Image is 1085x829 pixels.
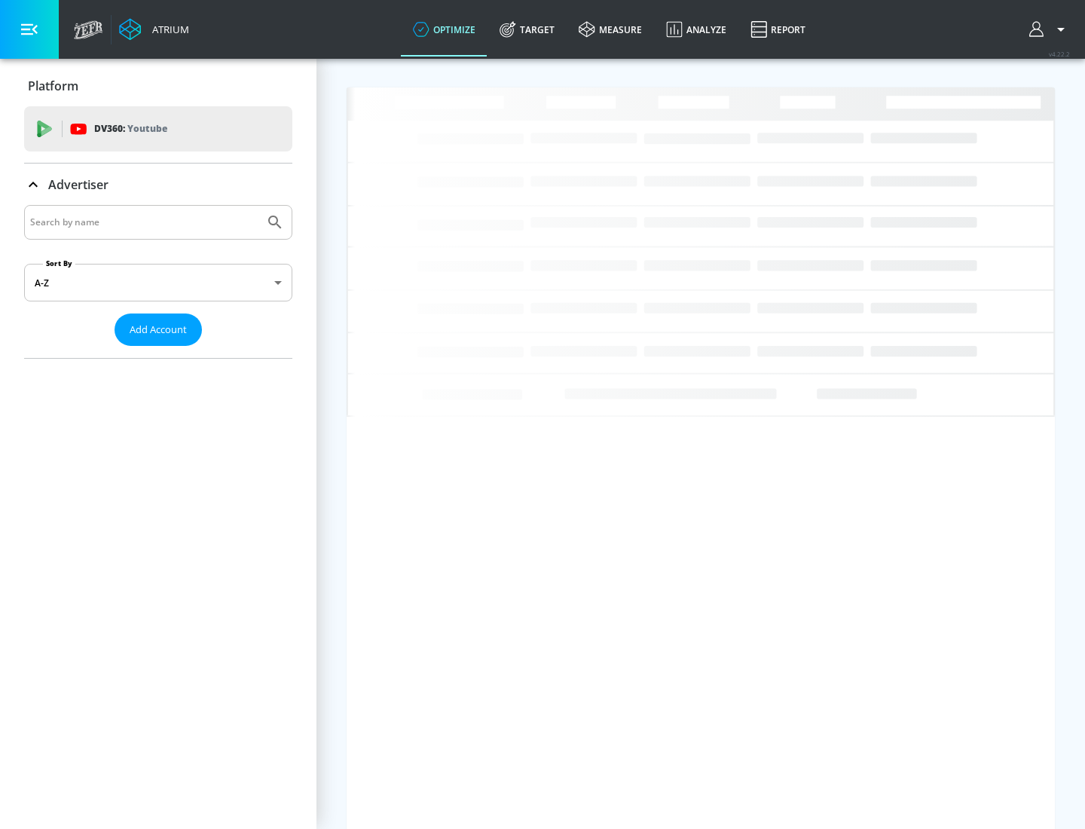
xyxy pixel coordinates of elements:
p: DV360: [94,121,167,137]
div: Platform [24,65,292,107]
input: Search by name [30,213,258,232]
a: measure [567,2,654,57]
nav: list of Advertiser [24,346,292,358]
a: Analyze [654,2,738,57]
p: Platform [28,78,78,94]
div: Atrium [146,23,189,36]
label: Sort By [43,258,75,268]
div: Advertiser [24,205,292,358]
span: Add Account [130,321,187,338]
a: optimize [401,2,487,57]
div: A-Z [24,264,292,301]
span: v 4.22.2 [1049,50,1070,58]
a: Target [487,2,567,57]
div: DV360: Youtube [24,106,292,151]
p: Advertiser [48,176,108,193]
a: Report [738,2,818,57]
button: Add Account [115,314,202,346]
div: Advertiser [24,164,292,206]
a: Atrium [119,18,189,41]
p: Youtube [127,121,167,136]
